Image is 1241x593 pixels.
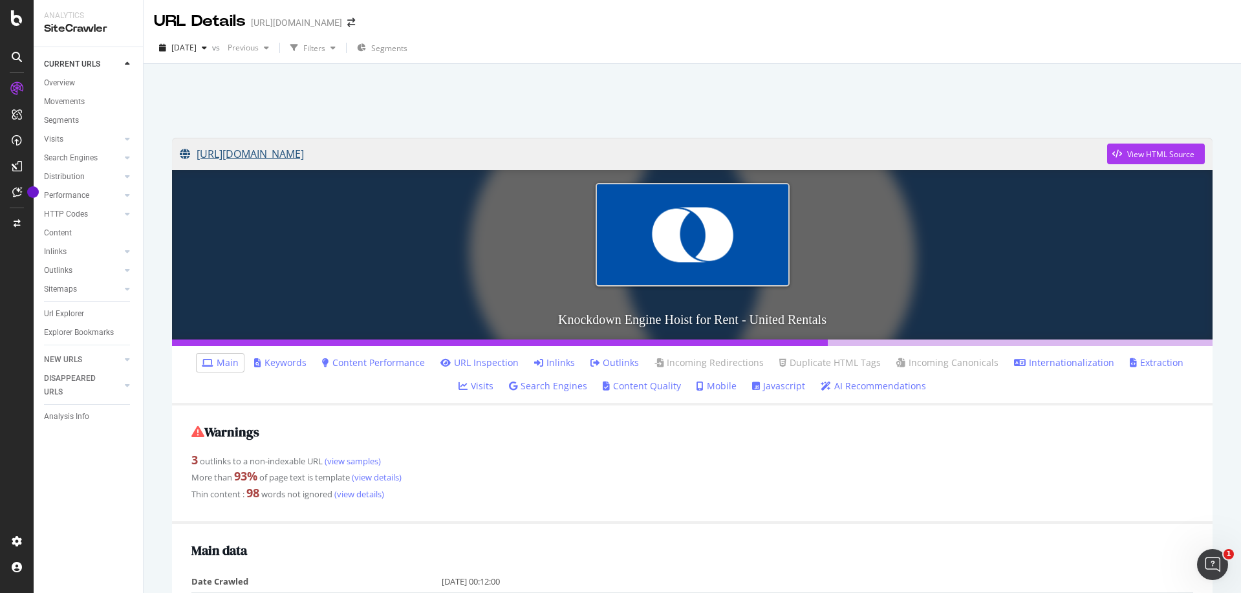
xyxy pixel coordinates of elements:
[251,16,342,29] div: [URL][DOMAIN_NAME]
[44,189,121,202] a: Performance
[44,170,121,184] a: Distribution
[44,114,134,127] a: Segments
[180,138,1107,170] a: [URL][DOMAIN_NAME]
[752,380,805,393] a: Javascript
[44,10,133,21] div: Analytics
[212,42,222,53] span: vs
[222,38,274,58] button: Previous
[44,307,84,321] div: Url Explorer
[191,570,442,593] td: Date Crawled
[459,380,493,393] a: Visits
[442,570,1193,593] td: [DATE] 00:12:00
[44,264,121,277] a: Outlinks
[323,455,381,467] a: (view samples)
[1107,144,1205,164] button: View HTML Source
[44,189,89,202] div: Performance
[44,58,100,71] div: CURRENT URLS
[44,410,89,424] div: Analysis Info
[44,151,98,165] div: Search Engines
[234,468,257,484] strong: 93 %
[27,186,39,198] div: Tooltip anchor
[191,452,198,468] strong: 3
[347,18,355,27] div: arrow-right-arrow-left
[44,21,133,36] div: SiteCrawler
[44,226,134,240] a: Content
[44,133,121,146] a: Visits
[44,245,121,259] a: Inlinks
[371,43,407,54] span: Segments
[171,42,197,53] span: 2025 Aug. 16th
[352,38,413,58] button: Segments
[44,326,114,340] div: Explorer Bookmarks
[509,380,587,393] a: Search Engines
[1197,549,1228,580] iframe: Intercom live chat
[303,43,325,54] div: Filters
[603,380,681,393] a: Content Quality
[172,299,1213,340] h3: Knockdown Engine Hoist for Rent - United Rentals
[534,356,575,369] a: Inlinks
[821,380,926,393] a: AI Recommendations
[44,226,72,240] div: Content
[191,468,1193,485] div: More than of page text is template
[154,10,246,32] div: URL Details
[44,58,121,71] a: CURRENT URLS
[654,356,764,369] a: Incoming Redirections
[44,76,75,90] div: Overview
[44,133,63,146] div: Visits
[44,95,134,109] a: Movements
[332,488,384,500] a: (view details)
[44,372,121,399] a: DISAPPEARED URLS
[44,353,82,367] div: NEW URLS
[44,151,121,165] a: Search Engines
[1014,356,1114,369] a: Internationalization
[44,283,121,296] a: Sitemaps
[44,245,67,259] div: Inlinks
[896,356,998,369] a: Incoming Canonicals
[696,380,737,393] a: Mobile
[322,356,425,369] a: Content Performance
[44,264,72,277] div: Outlinks
[44,353,121,367] a: NEW URLS
[154,38,212,58] button: [DATE]
[222,42,259,53] span: Previous
[285,38,341,58] button: Filters
[44,114,79,127] div: Segments
[191,543,1193,557] h2: Main data
[44,326,134,340] a: Explorer Bookmarks
[44,372,109,399] div: DISAPPEARED URLS
[350,471,402,483] a: (view details)
[191,452,1193,469] div: outlinks to a non-indexable URL
[779,356,881,369] a: Duplicate HTML Tags
[1224,549,1234,559] span: 1
[440,356,519,369] a: URL Inspection
[191,485,1193,502] div: Thin content : words not ignored
[44,283,77,296] div: Sitemaps
[44,170,85,184] div: Distribution
[44,208,121,221] a: HTTP Codes
[44,410,134,424] a: Analysis Info
[254,356,307,369] a: Keywords
[44,208,88,221] div: HTTP Codes
[44,76,134,90] a: Overview
[44,95,85,109] div: Movements
[590,356,639,369] a: Outlinks
[44,307,134,321] a: Url Explorer
[191,425,1193,439] h2: Warnings
[202,356,239,369] a: Main
[1127,149,1194,160] div: View HTML Source
[246,485,259,501] strong: 98
[1130,356,1183,369] a: Extraction
[596,183,790,286] img: Knockdown Engine Hoist for Rent - United Rentals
